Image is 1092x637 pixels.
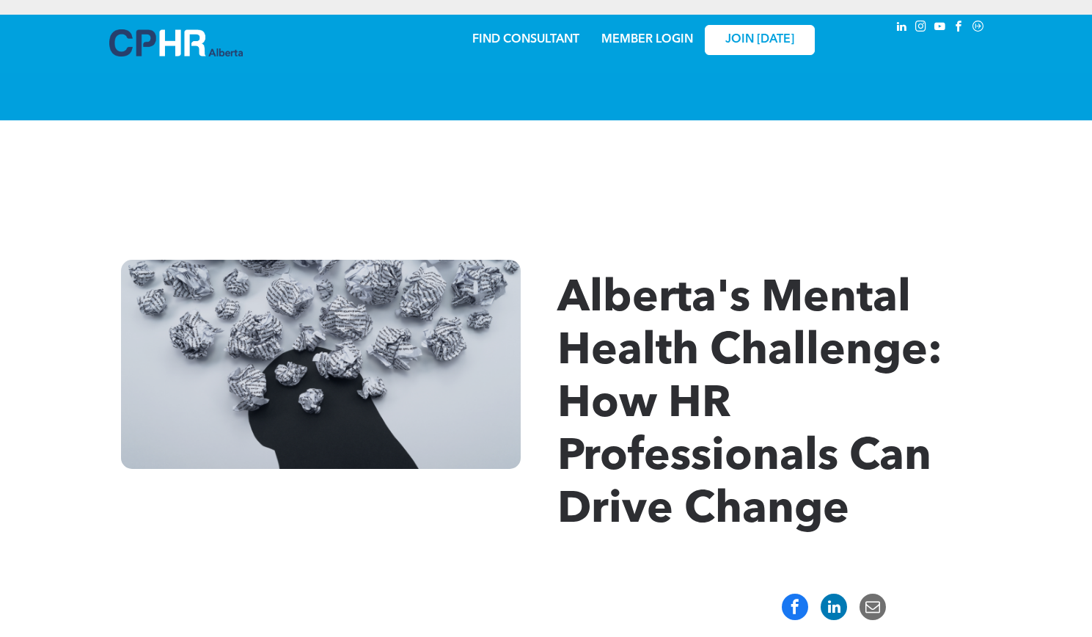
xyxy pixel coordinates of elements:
[951,18,967,38] a: facebook
[970,18,986,38] a: Social network
[725,33,794,47] span: JOIN [DATE]
[894,18,910,38] a: linkedin
[109,29,243,57] img: A blue and white logo for cp alberta
[472,34,579,45] a: FIND CONSULTANT
[913,18,929,38] a: instagram
[601,34,693,45] a: MEMBER LOGIN
[705,25,815,55] a: JOIN [DATE]
[932,18,948,38] a: youtube
[557,277,942,533] span: Alberta's Mental Health Challenge: How HR Professionals Can Drive Change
